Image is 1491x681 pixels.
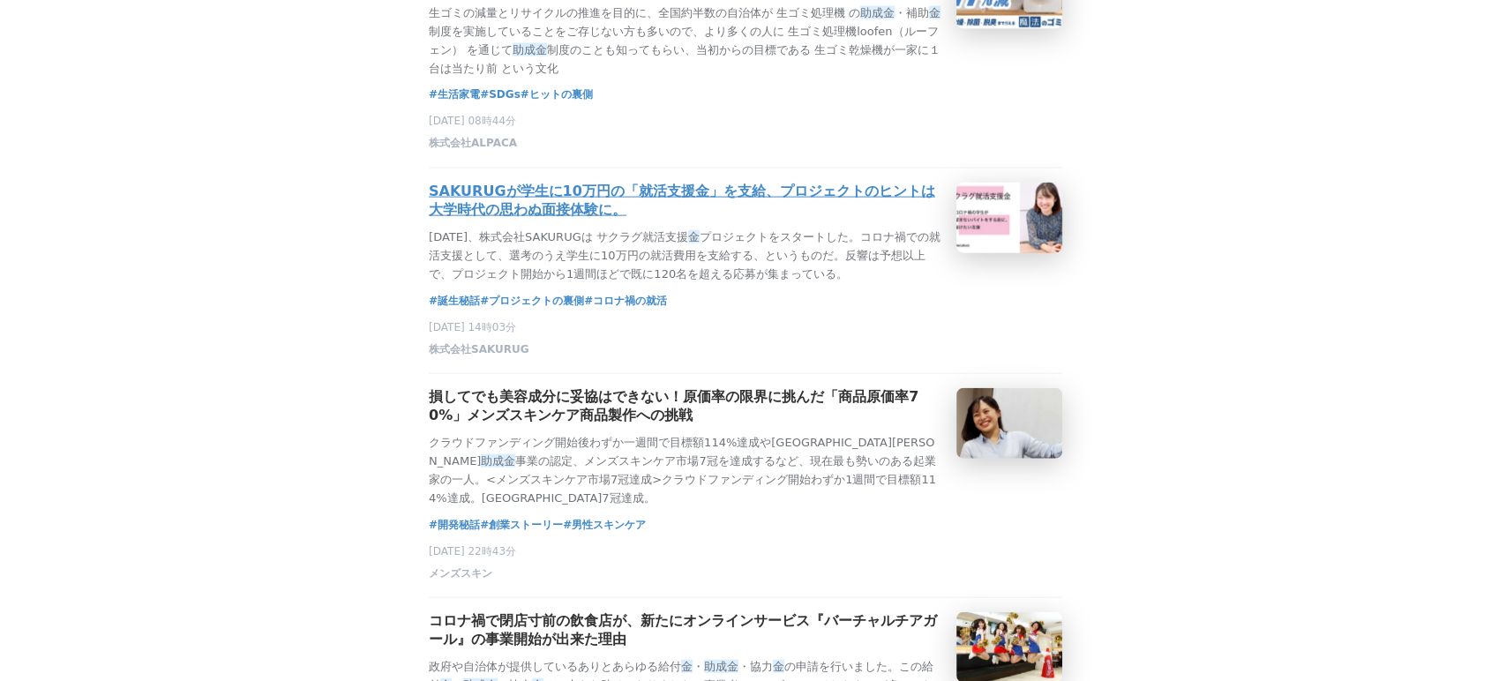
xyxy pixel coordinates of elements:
[563,516,646,534] a: #男性スキンケア
[429,388,1062,507] a: 損してでも美容成分に妥協はできない！原価率の限界に挑んだ「商品原価率70%」メンズスキンケア商品製作への挑戦クラウドファンディング開始後わずか一週間で目標額114%達成や[GEOGRAPHIC_...
[429,571,492,583] a: メンズスキン
[883,6,895,19] em: 金
[429,183,1062,283] a: SAKURUGが学生に10万円の「就活支援金」を支給、プロジェクトのヒントは大学時代の思わぬ面接体験に。[DATE]、株式会社SAKURUGは サクラグ就活支援金プロジェクトをスタートした。コロ...
[429,320,1062,335] p: [DATE] 14時03分
[536,43,547,56] em: 金
[429,388,942,425] h3: 損してでも美容成分に妥協はできない！原価率の限界に挑んだ「商品原価率70%」メンズスキンケア商品製作への挑戦
[681,660,693,673] em: 金
[773,660,784,673] em: 金
[429,114,1062,129] p: [DATE] 08時44分
[481,454,504,468] em: 助成
[727,660,738,673] em: 金
[429,342,529,357] span: 株式会社SAKURUG
[929,6,940,19] em: 金
[688,230,700,243] em: 金
[429,434,942,507] p: クラウドファンディング開始後わずか一週間で目標額114%達成や[GEOGRAPHIC_DATA][PERSON_NAME] 事業の認定、メンズスキンケア市場7冠を達成するなど、現在最も勢いのある...
[429,86,480,103] a: #生活家電
[504,454,515,468] em: 金
[429,566,492,581] span: メンズスキン
[429,183,942,220] h3: SAKURUGが学生に10万円の「就活支援金」を支給、プロジェクトのヒントは大学時代の思わぬ面接体験に。
[429,347,529,359] a: 株式会社SAKURUG
[480,292,584,310] a: #プロジェクトの裏側
[513,43,536,56] em: 助成
[704,660,727,673] em: 助成
[429,141,517,153] a: 株式会社ALPACA
[521,86,593,103] a: #ヒットの裏側
[429,136,517,151] span: 株式会社ALPACA
[429,516,480,534] a: #開発秘話
[429,292,480,310] a: #誕生秘話
[429,4,942,78] p: 生ゴミの減量とリサイクルの推進を目的に、全国約半数の自治体が 生ゴミ処理機 の ・補助 制度を実施していることをご存じない方も多いので、より多くの人に 生ゴミ処理機loofen（ルーフェン） を...
[429,228,942,283] p: [DATE]、株式会社SAKURUGは サクラグ就活支援 プロジェクトをスタートした。コロナ禍での就活支援として、選考のうえ学生に10万円の就活費用を支給する、というものだ。反響は予想以上で、プ...
[860,6,883,19] em: 助成
[480,86,521,103] a: #SDGs
[480,516,563,534] a: #創業ストーリー
[584,292,667,310] a: #コロナ禍の就活
[429,612,942,649] h3: コロナ禍で閉店寸前の飲食店が、新たにオンラインサービス『バーチャルチアガール』の事業開始が出来た理由
[429,544,1062,559] p: [DATE] 22時43分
